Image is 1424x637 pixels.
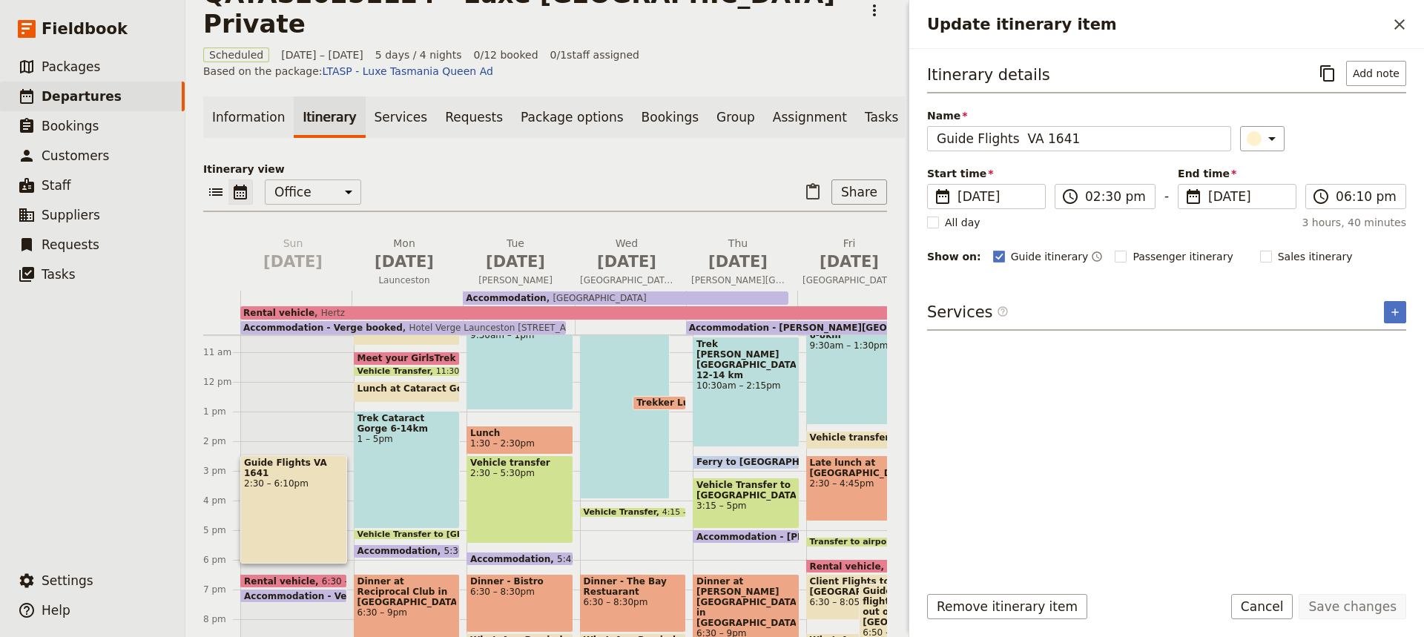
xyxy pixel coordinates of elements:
[689,323,966,333] span: Accommodation - [PERSON_NAME][GEOGRAPHIC_DATA]
[927,301,1009,323] h3: Services
[357,576,457,607] span: Dinner at Reciprocal Club in [GEOGRAPHIC_DATA]
[42,59,100,74] span: Packages
[244,458,343,478] span: Guide Flights VA 1641
[469,251,562,273] span: [DATE]
[240,306,900,320] div: Rental vehicleHertz
[357,434,457,444] span: 1 – 5pm
[1278,249,1353,264] span: Sales itinerary
[203,64,493,79] span: Based on the package:
[203,524,240,536] div: 5 pm
[1011,249,1089,264] span: Guide itinerary
[281,47,363,62] span: [DATE] – [DATE]
[470,458,570,468] span: Vehicle transfer
[203,613,240,625] div: 8 pm
[810,576,893,597] span: Client Flights to [GEOGRAPHIC_DATA]
[354,529,461,540] div: Vehicle Transfer to [GEOGRAPHIC_DATA]
[240,589,347,603] div: Accommodation - Verge booked
[696,457,850,467] span: Ferry to [GEOGRAPHIC_DATA]
[547,293,647,303] span: [GEOGRAPHIC_DATA]
[322,576,372,586] span: 6:30 – 6pm
[467,574,573,633] div: Dinner - Bistro6:30 – 8:30pm
[246,236,340,273] h2: Sun
[470,330,570,340] span: 9:30am – 1pm
[357,353,494,363] span: Meet your GirlsTrek guide
[934,188,952,205] span: ​
[467,552,573,566] div: Accommodation5:45pm – 6:45am
[550,47,639,62] span: 0 / 1 staff assigned
[927,594,1087,619] button: Remove itinerary item
[806,431,913,450] div: Vehicle transfer1:40 – 2:20pm
[797,274,902,286] span: [GEOGRAPHIC_DATA]
[574,274,679,286] span: [GEOGRAPHIC_DATA]
[580,574,687,633] div: Dinner - The Bay Restuarant6:30 – 8:30pm
[42,603,70,618] span: Help
[444,546,495,556] span: 5:30 – 6pm
[636,397,713,408] span: Trekker Lunch
[42,89,122,104] span: Departures
[203,406,240,417] div: 1 pm
[800,179,825,205] button: Paste itinerary item
[1184,188,1202,205] span: ​
[240,236,352,279] button: Sun [DATE]
[203,47,269,62] span: Scheduled
[806,537,913,547] div: Transfer to airport5:15 – 5:30pm
[1312,188,1330,205] span: ​
[856,96,908,138] a: Tasks
[42,119,99,133] span: Bookings
[1164,187,1169,209] span: -
[696,501,796,511] span: 3:15 – 5pm
[403,323,606,333] span: Hotel Verge Launceston [STREET_ADDRESS]
[557,554,636,564] span: 5:45pm – 6:45am
[806,455,913,521] div: Late lunch at [GEOGRAPHIC_DATA]2:30 – 4:45pm
[997,306,1009,317] span: ​
[243,308,314,318] span: Rental vehicle
[463,274,568,286] span: [PERSON_NAME]
[244,576,322,586] span: Rental vehicle
[474,47,538,62] span: 0/12 booked
[802,251,896,273] span: [DATE]
[764,96,856,138] a: Assignment
[294,96,365,138] a: Itinerary
[244,478,343,489] span: 2:30 – 6:10pm
[240,321,566,334] div: Accommodation - Verge bookedHotel Verge Launceston [STREET_ADDRESS]
[470,576,570,587] span: Dinner - Bistro
[203,495,240,506] div: 4 pm
[203,346,240,358] div: 11 am
[693,478,800,529] div: Vehicle Transfer to [GEOGRAPHIC_DATA]3:15 – 5pm
[696,380,796,391] span: 10:30am – 2:15pm
[352,236,463,291] button: Mon [DATE]Launceston
[580,236,673,273] h2: Wed
[685,274,791,286] span: [PERSON_NAME][GEOGRAPHIC_DATA]
[686,321,900,334] div: Accommodation - [PERSON_NAME][GEOGRAPHIC_DATA]
[354,366,461,377] div: Vehicle Transfer11:30 – 11:45am
[696,532,980,541] span: Accommodation - [PERSON_NAME][GEOGRAPHIC_DATA]
[1091,248,1103,265] button: Time shown on guide itinerary
[467,426,573,455] div: Lunch1:30 – 2:30pm
[357,251,451,273] span: [DATE]
[354,411,461,529] div: Trek Cataract Gorge 6-14km1 – 5pm
[470,554,557,564] span: Accommodation
[470,428,570,438] span: Lunch
[467,307,573,410] div: Trek Ben Lomond 8-12 kms9:30am – 1pm
[357,236,451,273] h2: Mon
[927,126,1231,151] input: Name
[357,530,548,539] span: Vehicle Transfer to [GEOGRAPHIC_DATA]
[1248,130,1281,148] div: ​
[1208,188,1287,205] span: [DATE]
[466,293,546,303] span: Accommodation
[470,438,535,449] span: 1:30 – 2:30pm
[354,544,461,558] div: Accommodation5:30 – 6pm
[806,574,897,620] div: Client Flights to [GEOGRAPHIC_DATA]6:30 – 8:05pm
[1299,594,1406,619] button: Save changes
[927,108,1231,123] span: Name
[810,340,909,351] span: 9:30am – 1:30pm
[354,381,461,403] div: Lunch at Cataract Gorge
[693,529,800,544] div: Accommodation - [PERSON_NAME][GEOGRAPHIC_DATA]
[203,376,240,388] div: 12 pm
[357,367,436,376] span: Vehicle Transfer
[470,587,570,597] span: 6:30 – 8:30pm
[240,291,909,334] div: Accommodation - Verge bookedHotel Verge Launceston [STREET_ADDRESS]Accommodation - [PERSON_NAME][...
[203,584,240,595] div: 7 pm
[584,508,662,517] span: Vehicle Transfer
[1240,126,1285,151] button: ​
